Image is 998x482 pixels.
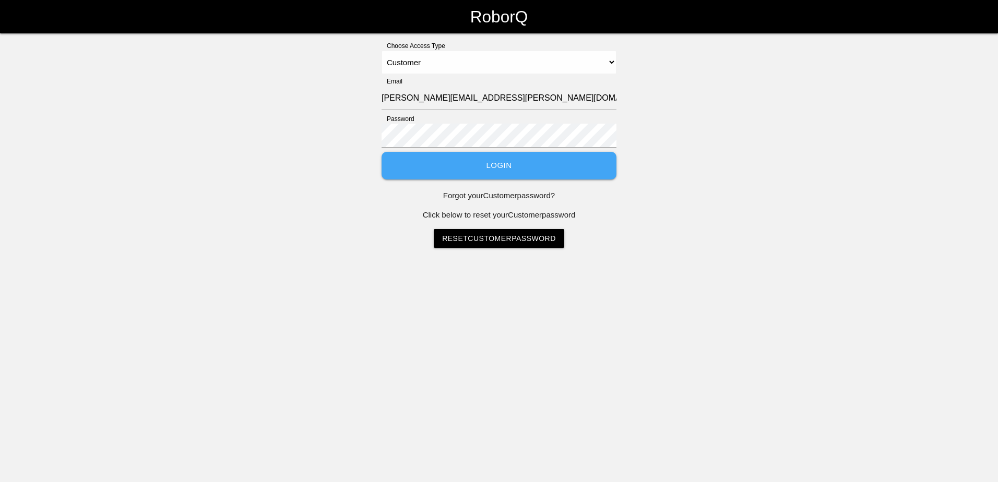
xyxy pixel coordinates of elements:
p: Click below to reset your Customer password [382,209,616,221]
label: Choose Access Type [382,41,445,51]
a: ResetCustomerPassword [434,229,564,248]
button: Login [382,152,616,179]
p: Forgot your Customer password? [382,190,616,202]
label: Email [382,77,402,86]
label: Password [382,114,414,124]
